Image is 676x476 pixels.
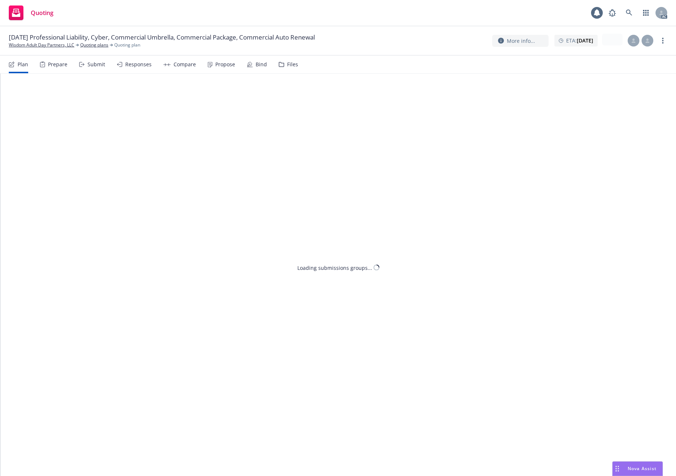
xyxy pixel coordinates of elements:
a: Quoting plans [80,42,108,48]
a: Switch app [639,5,653,20]
div: Loading submissions groups... [297,264,372,271]
button: Nova Assist [612,461,663,476]
a: more [658,36,667,45]
div: Bind [256,62,267,67]
button: More info... [492,35,549,47]
div: Prepare [48,62,67,67]
a: Wisdom Adult Day Partners, LLC [9,42,74,48]
span: ETA : [566,37,593,44]
span: Nova Assist [628,465,657,472]
div: Submit [88,62,105,67]
div: Compare [174,62,196,67]
div: Responses [125,62,152,67]
span: More info... [507,37,535,45]
a: Report a Bug [605,5,620,20]
strong: [DATE] [577,37,593,44]
div: Drag to move [613,462,622,476]
a: Search [622,5,636,20]
div: Files [287,62,298,67]
span: [DATE] Professional Liability, Cyber, Commercial Umbrella, Commercial Package, Commercial Auto Re... [9,33,315,42]
span: Quoting plan [114,42,140,48]
div: Propose [215,62,235,67]
a: Quoting [6,3,56,23]
span: Quoting [31,10,53,16]
div: Plan [18,62,28,67]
